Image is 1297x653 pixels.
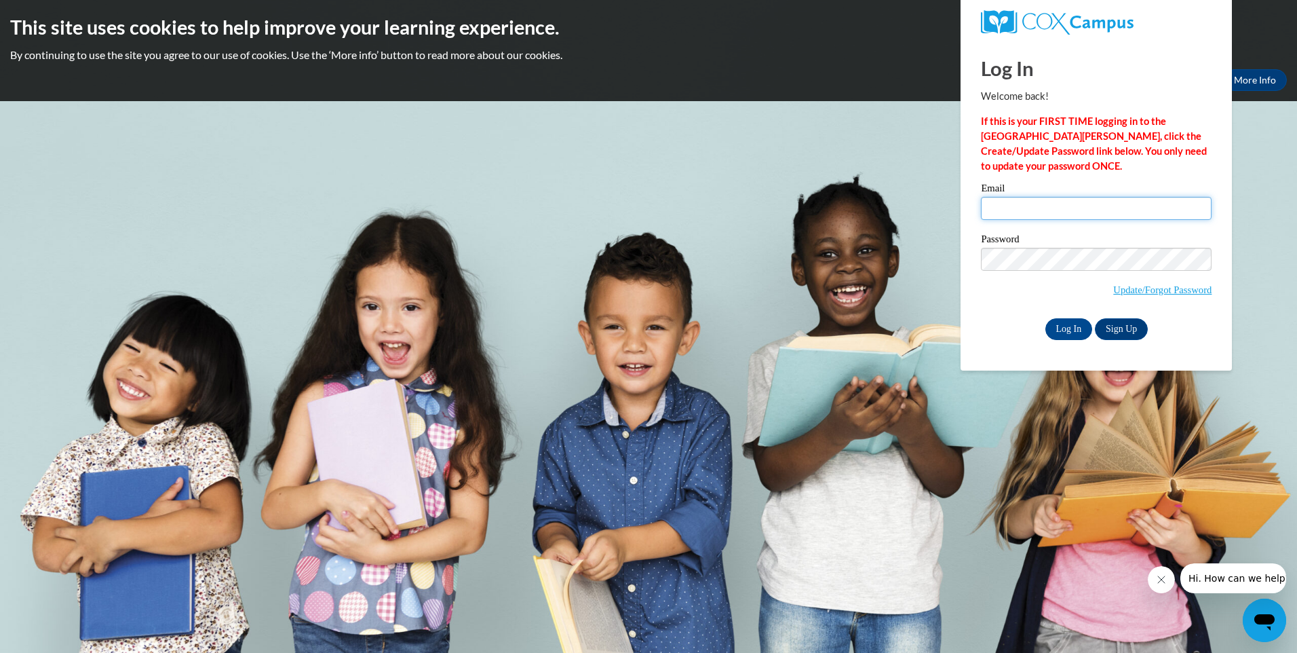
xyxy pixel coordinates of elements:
label: Password [981,234,1212,248]
iframe: Button to launch messaging window [1243,599,1286,642]
span: Hi. How can we help? [8,10,110,20]
iframe: Message from company [1180,563,1286,593]
input: Log In [1045,318,1093,340]
p: By continuing to use the site you agree to our use of cookies. Use the ‘More info’ button to read... [10,48,1287,62]
iframe: Close message [1148,566,1175,593]
a: More Info [1223,69,1287,91]
p: Welcome back! [981,89,1212,104]
a: Update/Forgot Password [1113,284,1212,295]
a: COX Campus [981,10,1212,35]
h2: This site uses cookies to help improve your learning experience. [10,14,1287,41]
a: Sign Up [1095,318,1148,340]
img: COX Campus [981,10,1133,35]
strong: If this is your FIRST TIME logging in to the [GEOGRAPHIC_DATA][PERSON_NAME], click the Create/Upd... [981,115,1207,172]
h1: Log In [981,54,1212,82]
label: Email [981,183,1212,197]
